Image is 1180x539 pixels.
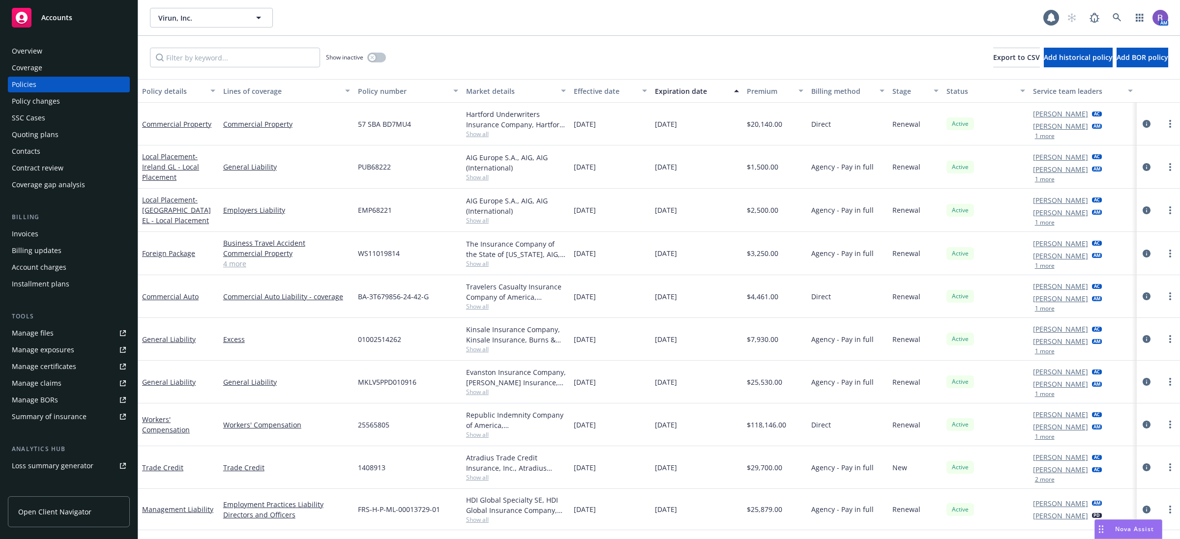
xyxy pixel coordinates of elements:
[1033,293,1088,304] a: [PERSON_NAME]
[8,259,130,275] a: Account charges
[993,48,1040,67] button: Export to CSV
[747,504,782,514] span: $25,879.00
[747,420,786,430] span: $118,146.00
[358,162,391,172] span: PUB68222
[8,43,130,59] a: Overview
[1164,461,1176,473] a: more
[12,409,87,425] div: Summary of insurance
[747,119,782,129] span: $20,140.00
[574,119,596,129] span: [DATE]
[747,162,778,172] span: $1,500.00
[466,515,566,524] span: Show all
[892,377,920,387] span: Renewal
[142,195,211,225] a: Local Placement
[12,375,61,391] div: Manage claims
[358,291,429,302] span: BA-3T679856-24-42-G
[1033,367,1088,377] a: [PERSON_NAME]
[12,392,58,408] div: Manage BORs
[8,409,130,425] a: Summary of insurance
[1164,118,1176,130] a: more
[1085,8,1104,28] a: Report a Bug
[223,377,350,387] a: General Liability
[8,375,130,391] a: Manage claims
[142,463,183,472] a: Trade Credit
[1094,519,1162,539] button: Nova Assist
[892,205,920,215] span: Renewal
[747,291,778,302] span: $4,461.00
[12,93,60,109] div: Policy changes
[1117,48,1168,67] button: Add BOR policy
[158,13,243,23] span: Virun, Inc.
[1035,220,1055,226] button: 1 more
[8,127,130,142] a: Quoting plans
[807,79,888,103] button: Billing method
[950,505,970,514] span: Active
[747,334,778,344] span: $7,930.00
[1033,464,1088,475] a: [PERSON_NAME]
[574,86,636,96] div: Effective date
[462,79,570,103] button: Market details
[1164,419,1176,430] a: more
[811,420,831,430] span: Direct
[888,79,943,103] button: Stage
[142,505,213,514] a: Management Liability
[223,86,339,96] div: Lines of coverage
[12,177,85,193] div: Coverage gap analysis
[223,420,350,430] a: Workers' Compensation
[747,377,782,387] span: $25,530.00
[1033,422,1088,432] a: [PERSON_NAME]
[1033,238,1088,249] a: [PERSON_NAME]
[892,504,920,514] span: Renewal
[811,462,874,473] span: Agency - Pay in full
[8,160,130,176] a: Contract review
[655,462,677,473] span: [DATE]
[223,248,350,258] a: Commercial Property
[1130,8,1150,28] a: Switch app
[142,119,211,129] a: Commercial Property
[655,291,677,302] span: [DATE]
[142,377,196,387] a: General Liability
[358,205,392,215] span: EMP68221
[655,119,677,129] span: [DATE]
[8,93,130,109] a: Policy changes
[993,53,1040,62] span: Export to CSV
[1164,204,1176,216] a: more
[950,463,970,472] span: Active
[574,162,596,172] span: [DATE]
[1141,461,1152,473] a: circleInformation
[950,420,970,429] span: Active
[466,109,566,130] div: Hartford Underwriters Insurance Company, Hartford Insurance Group
[811,119,831,129] span: Direct
[12,243,61,258] div: Billing updates
[223,238,350,248] a: Business Travel Accident
[142,292,199,301] a: Commercial Auto
[1035,391,1055,397] button: 1 more
[142,249,195,258] a: Foreign Package
[8,4,130,31] a: Accounts
[950,335,970,343] span: Active
[1035,263,1055,269] button: 1 more
[892,334,920,344] span: Renewal
[466,495,566,515] div: HDI Global Specialty SE, HDI Global Insurance Company, Wholesure Aviation, LLC
[8,359,130,374] a: Manage certificates
[892,86,928,96] div: Stage
[655,334,677,344] span: [DATE]
[8,110,130,126] a: SSC Cases
[12,359,76,374] div: Manage certificates
[946,86,1014,96] div: Status
[8,60,130,76] a: Coverage
[1033,109,1088,119] a: [PERSON_NAME]
[12,127,59,142] div: Quoting plans
[1141,204,1152,216] a: circleInformation
[12,226,38,242] div: Invoices
[1033,152,1088,162] a: [PERSON_NAME]
[1117,53,1168,62] span: Add BOR policy
[655,205,677,215] span: [DATE]
[466,367,566,388] div: Evanston Insurance Company, [PERSON_NAME] Insurance, Burns & [PERSON_NAME]
[1141,248,1152,259] a: circleInformation
[574,205,596,215] span: [DATE]
[358,462,385,473] span: 1408913
[747,86,793,96] div: Premium
[1044,53,1113,62] span: Add historical policy
[12,160,63,176] div: Contract review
